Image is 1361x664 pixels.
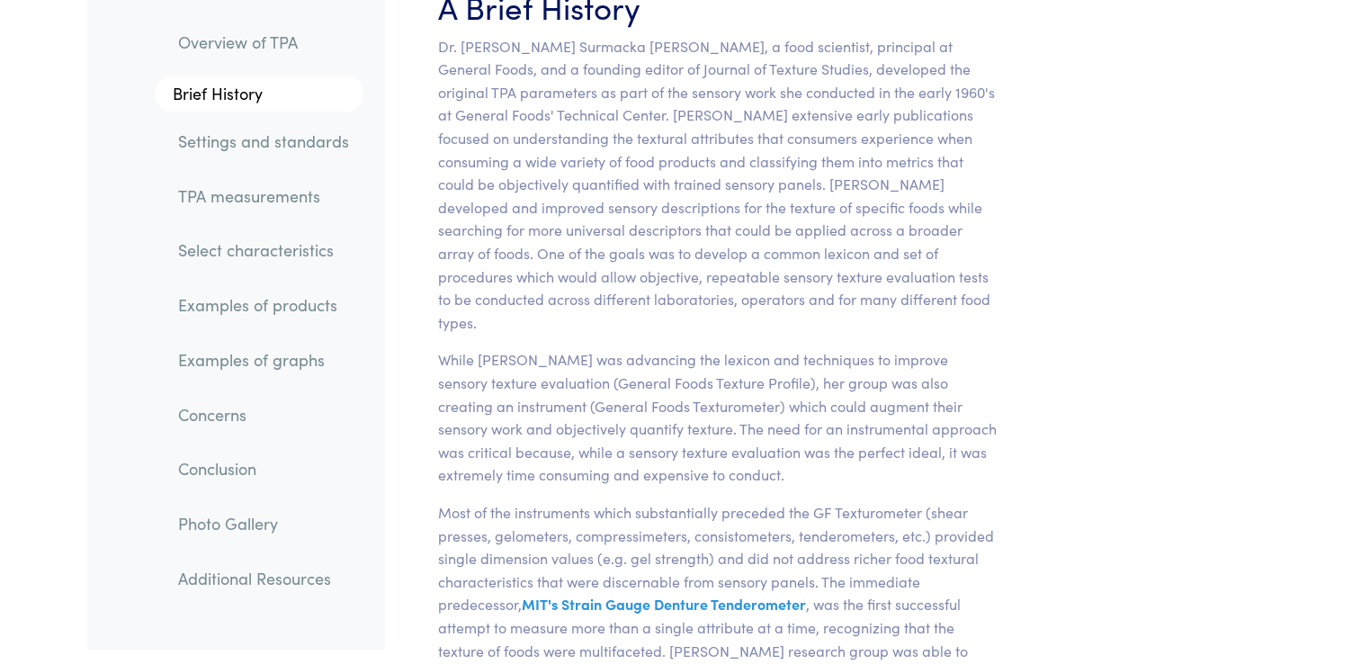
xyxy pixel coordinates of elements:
[164,230,363,272] a: Select characteristics
[438,35,998,335] p: Dr. [PERSON_NAME] Surmacka [PERSON_NAME], a food scientist, principal at General Foods, and a fou...
[164,449,363,490] a: Conclusion
[164,558,363,599] a: Additional Resources
[164,121,363,162] a: Settings and standards
[164,175,363,217] a: TPA measurements
[438,348,998,487] p: While [PERSON_NAME] was advancing the lexicon and techniques to improve sensory texture evaluatio...
[164,339,363,381] a: Examples of graphs
[164,503,363,544] a: Photo Gallery
[522,594,806,614] span: MIT's Strain Gauge Denture Tenderometer
[164,22,363,63] a: Overview of TPA
[164,285,363,327] a: Examples of products
[155,76,363,112] a: Brief History
[164,394,363,435] a: Concerns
